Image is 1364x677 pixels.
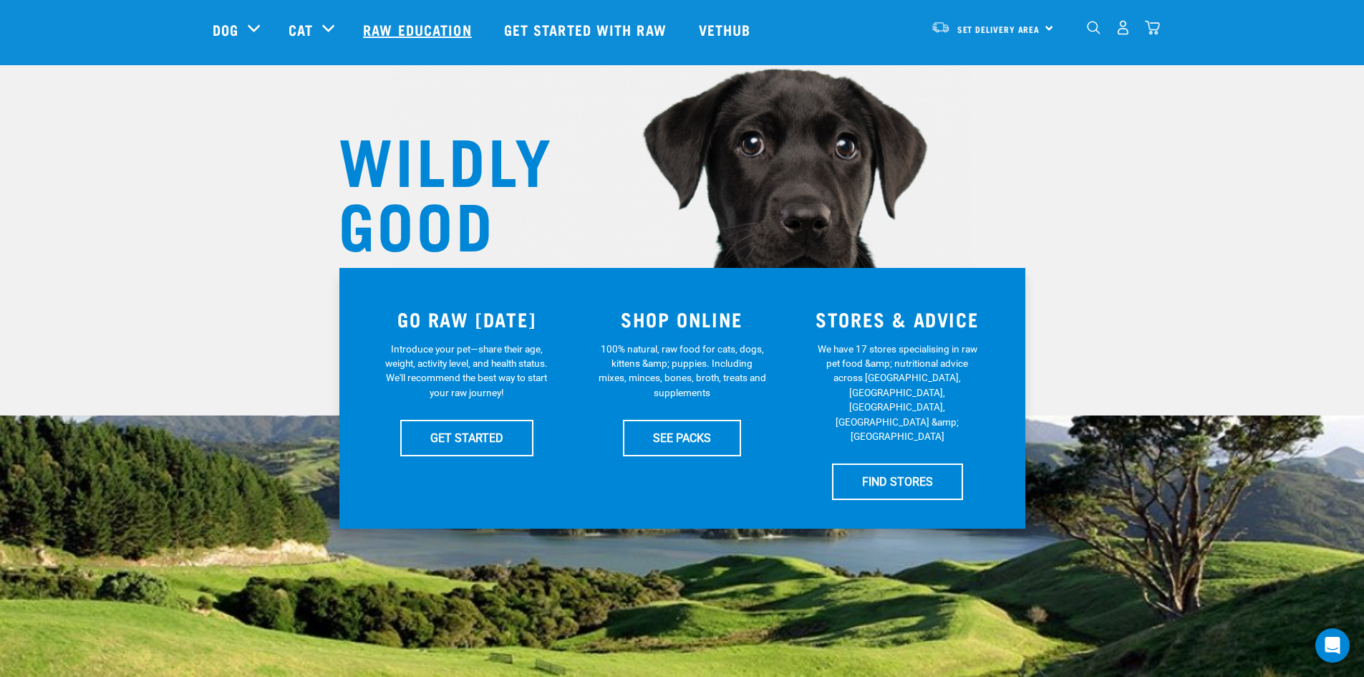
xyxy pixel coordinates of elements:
h3: SHOP ONLINE [583,308,781,330]
a: Get started with Raw [490,1,685,58]
h3: STORES & ADVICE [798,308,997,330]
p: We have 17 stores specialising in raw pet food &amp; nutritional advice across [GEOGRAPHIC_DATA],... [813,342,982,444]
a: Raw Education [349,1,489,58]
h1: WILDLY GOOD NUTRITION [339,125,625,319]
a: SEE PACKS [623,420,741,456]
p: Introduce your pet—share their age, weight, activity level, and health status. We'll recommend th... [382,342,551,400]
a: GET STARTED [400,420,533,456]
a: FIND STORES [832,464,963,499]
img: user.png [1116,20,1131,35]
h3: GO RAW [DATE] [368,308,566,330]
span: Set Delivery Area [957,27,1040,32]
p: 100% natural, raw food for cats, dogs, kittens &amp; puppies. Including mixes, minces, bones, bro... [598,342,766,400]
img: van-moving.png [931,21,950,34]
img: home-icon@2x.png [1145,20,1160,35]
a: Cat [289,19,313,40]
img: home-icon-1@2x.png [1087,21,1101,34]
a: Vethub [685,1,769,58]
div: Open Intercom Messenger [1315,628,1350,663]
a: Dog [213,19,238,40]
